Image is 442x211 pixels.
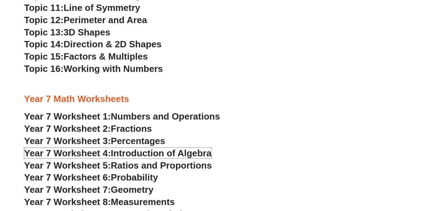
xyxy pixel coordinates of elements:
[24,123,152,134] a: Year 7 Worksheet 2:Fractions
[24,2,64,13] span: Topic 11:
[111,197,175,207] span: Measurements
[111,160,212,171] span: Ratios and Proportions
[24,27,64,38] span: Topic 13:
[24,197,111,207] span: Year 7 Worksheet 8:
[24,15,64,25] span: Topic 12:
[24,197,175,207] a: Year 7 Worksheet 8:Measurements
[24,160,111,171] span: Year 7 Worksheet 5:
[24,51,64,62] span: Topic 15:
[24,136,111,146] span: Year 7 Worksheet 3:
[24,148,111,158] span: Year 7 Worksheet 4:
[111,111,220,122] span: Numbers and Operations
[111,172,158,183] span: Probability
[24,39,64,49] span: Topic 14:
[111,184,153,195] span: Geometry
[64,15,147,25] span: Perimeter and Area
[24,39,162,49] a: Topic 14:Direction & 2D Shapes
[111,123,152,134] span: Fractions
[24,63,64,74] span: Topic 16:
[64,51,148,62] span: Factors & Multiples
[64,27,110,38] span: 3D Shapes
[111,136,165,146] span: Percentages
[24,93,418,105] h3: Year 7 Math Worksheets
[64,63,163,74] span: Working with Numbers
[24,172,158,183] a: Year 7 Worksheet 6:Probability
[24,27,110,38] a: Topic 13:3D Shapes
[24,184,154,195] a: Year 7 Worksheet 7:Geometry
[24,15,147,25] a: Topic 12:Perimeter and Area
[64,2,140,13] span: Line of Symmetry
[24,111,111,122] span: Year 7 Worksheet 1:
[24,111,220,122] a: Year 7 Worksheet 1:Numbers and Operations
[24,63,163,74] a: Topic 16:Working with Numbers
[24,123,111,134] span: Year 7 Worksheet 2:
[24,184,111,195] span: Year 7 Worksheet 7:
[325,132,442,211] iframe: Chat Widget
[24,136,165,146] a: Year 7 Worksheet 3:Percentages
[64,39,162,49] span: Direction & 2D Shapes
[24,2,140,13] a: Topic 11:Line of Symmetry
[24,148,212,158] a: Year 7 Worksheet 4:Introduction of Algebra
[24,160,212,171] a: Year 7 Worksheet 5:Ratios and Proportions
[111,148,211,158] span: Introduction of Algebra
[24,172,111,183] span: Year 7 Worksheet 6:
[24,51,148,62] a: Topic 15:Factors & Multiples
